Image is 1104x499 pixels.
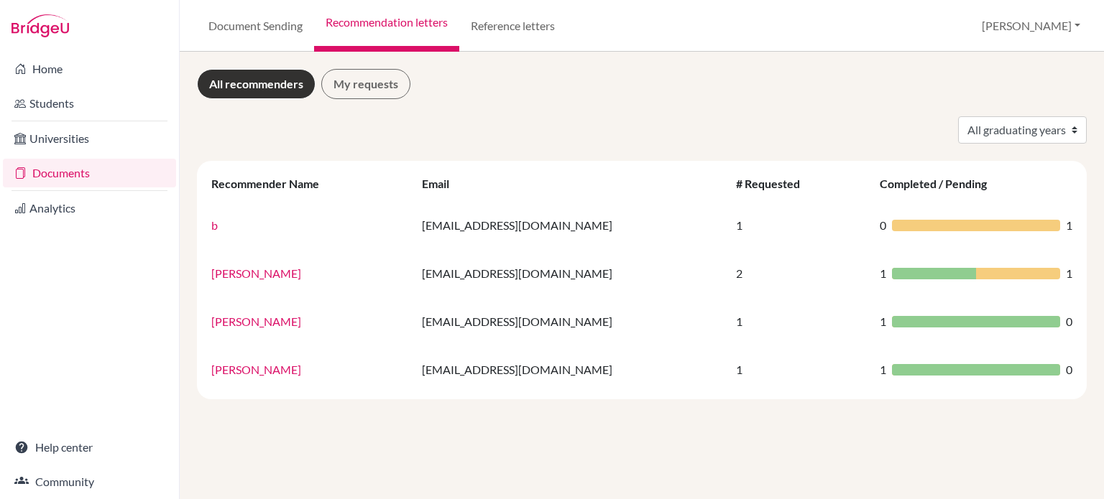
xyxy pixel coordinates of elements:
[211,314,301,328] a: [PERSON_NAME]
[727,249,872,297] td: 2
[880,361,886,378] span: 1
[727,345,872,393] td: 1
[11,14,69,37] img: Bridge-U
[211,266,301,280] a: [PERSON_NAME]
[880,177,1001,190] div: Completed / Pending
[422,177,464,190] div: Email
[3,467,176,496] a: Community
[211,218,218,232] a: b
[880,217,886,234] span: 0
[727,297,872,345] td: 1
[736,177,814,190] div: # Requested
[211,363,301,376] a: [PERSON_NAME]
[3,433,176,462] a: Help center
[3,89,176,118] a: Students
[1066,217,1072,234] span: 1
[197,69,316,99] a: All recommenders
[3,55,176,83] a: Home
[413,297,727,345] td: [EMAIL_ADDRESS][DOMAIN_NAME]
[975,12,1087,39] button: [PERSON_NAME]
[880,313,886,330] span: 1
[3,159,176,187] a: Documents
[321,69,410,99] a: My requests
[727,201,872,249] td: 1
[3,194,176,223] a: Analytics
[413,201,727,249] td: [EMAIL_ADDRESS][DOMAIN_NAME]
[1066,265,1072,282] span: 1
[413,249,727,297] td: [EMAIL_ADDRESS][DOMAIN_NAME]
[211,177,333,190] div: Recommender Name
[880,265,886,282] span: 1
[413,345,727,393] td: [EMAIL_ADDRESS][DOMAIN_NAME]
[1066,313,1072,330] span: 0
[3,124,176,153] a: Universities
[1066,361,1072,378] span: 0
